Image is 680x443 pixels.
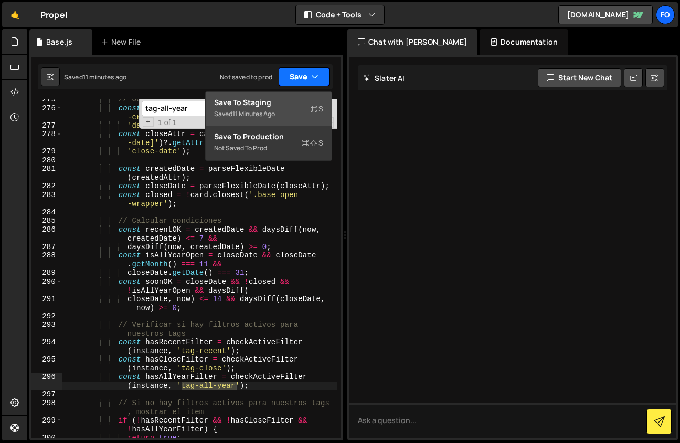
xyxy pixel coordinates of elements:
span: S [310,104,323,114]
div: Chat with [PERSON_NAME] [347,29,477,55]
div: 287 [31,243,62,252]
div: 11 minutes ago [232,109,275,118]
div: New File [101,37,145,47]
button: Save to StagingS Saved11 minutes ago [206,92,332,126]
div: 285 [31,217,62,225]
span: Toggle Replace mode [143,117,154,127]
div: 298 [31,399,62,416]
div: Propel [40,8,67,21]
div: 288 [31,251,62,269]
div: 281 [31,164,62,182]
div: 11 minutes ago [83,73,126,81]
a: [DOMAIN_NAME] [558,5,653,24]
button: Save to ProductionS Not saved to prod [206,126,332,160]
div: Save to Staging [214,97,323,108]
a: 🤙 [2,2,28,27]
div: 294 [31,338,62,355]
div: 295 [31,355,62,373]
input: Search for [142,101,273,116]
div: Saved [214,108,323,120]
div: 282 [31,182,62,191]
button: Save [279,67,330,86]
div: 280 [31,156,62,165]
div: 284 [31,208,62,217]
div: 277 [31,121,62,130]
div: 283 [31,191,62,208]
span: 1 of 1 [154,118,181,127]
div: 300 [31,434,62,442]
button: Code + Tools [296,5,384,24]
div: 286 [31,225,62,243]
div: Not saved to prod [214,142,323,154]
div: 291 [31,295,62,312]
a: fo [656,5,675,24]
div: Not saved to prod [220,73,272,81]
div: 292 [31,312,62,321]
div: 293 [31,321,62,338]
div: 275 [31,95,62,104]
div: Base.js [46,37,72,47]
div: 279 [31,147,62,156]
div: 296 [31,373,62,390]
span: S [302,138,323,148]
div: 289 [31,269,62,277]
div: 299 [31,416,62,434]
div: Documentation [480,29,568,55]
div: 276 [31,104,62,121]
div: Saved [64,73,126,81]
button: Start new chat [538,68,621,87]
div: 297 [31,390,62,399]
h2: Slater AI [363,73,405,83]
div: 278 [31,130,62,147]
div: Save to Production [214,131,323,142]
div: 290 [31,277,62,295]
